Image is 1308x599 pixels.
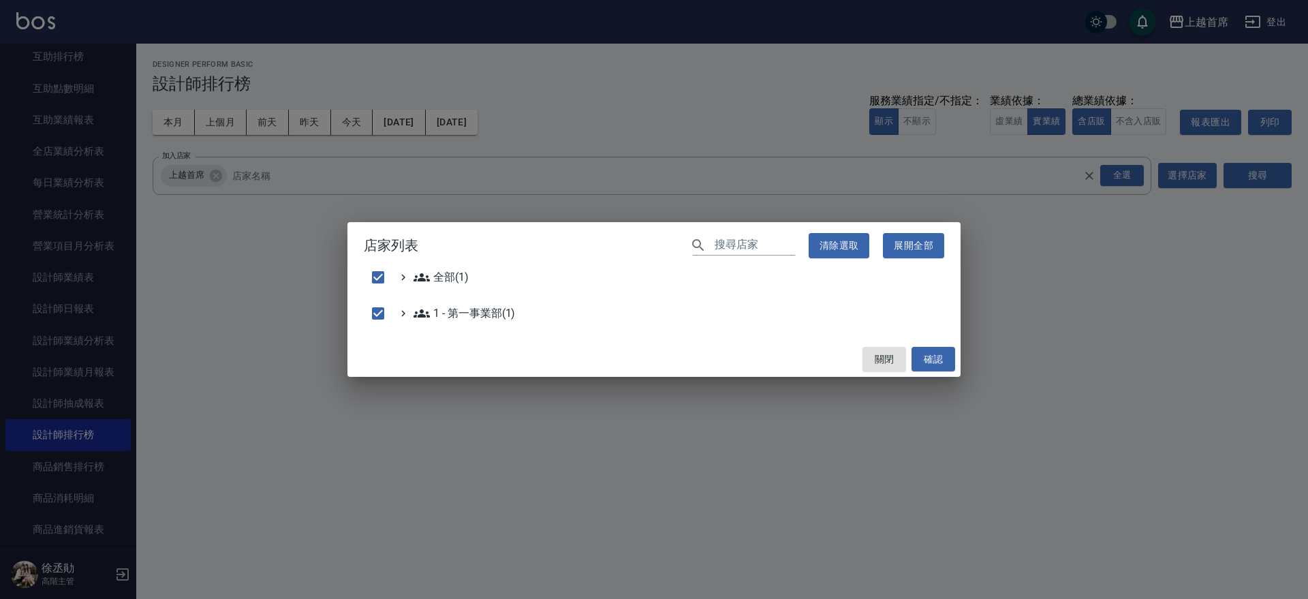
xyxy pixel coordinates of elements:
[347,222,961,269] h2: 店家列表
[883,233,944,258] button: 展開全部
[912,347,955,372] button: 確認
[414,305,515,322] span: 1 - 第一事業部(1)
[715,236,795,256] input: 搜尋店家
[414,269,469,286] span: 全部(1)
[862,347,906,372] button: 關閉
[809,233,870,258] button: 清除選取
